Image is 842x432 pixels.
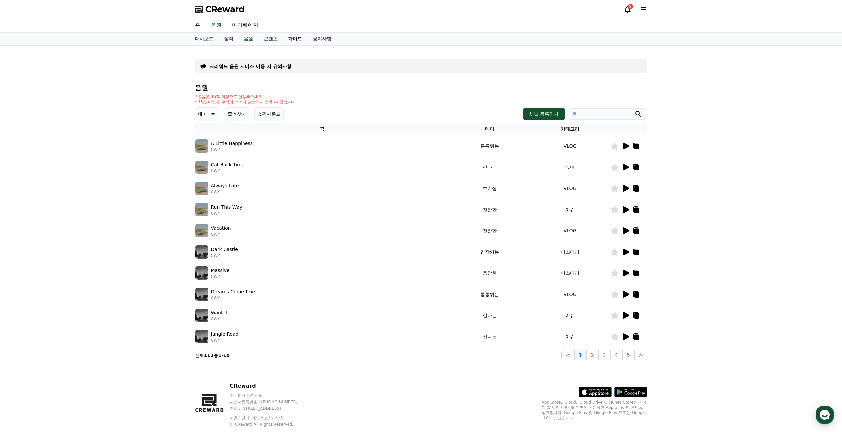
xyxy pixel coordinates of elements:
button: < [561,350,574,360]
a: 대시보드 [190,33,219,45]
a: 이용약관 [230,416,250,420]
a: 설정 [85,210,127,226]
td: 통통튀는 [449,135,530,157]
td: 신나는 [449,326,530,347]
td: 유머 [530,157,610,178]
strong: 112 [204,353,214,358]
a: 콘텐츠 [258,33,283,45]
a: 개인정보처리방침 [252,416,284,420]
p: Always Late [211,182,239,189]
p: App Store, iCloud, iCloud Drive 및 iTunes Store는 미국과 그 밖의 나라 및 지역에서 등록된 Apple Inc.의 서비스 상표입니다. Goo... [542,400,647,421]
p: CWY [211,253,238,258]
td: 이슈 [530,305,610,326]
span: 대화 [61,220,68,225]
th: 카테고리 [530,123,610,135]
button: 쇼핑사운드 [254,107,284,120]
a: 5 [624,5,632,13]
a: 홈 [2,210,44,226]
img: music [195,245,208,259]
td: 신나는 [449,157,530,178]
span: CReward [205,4,244,15]
p: 테마 [198,109,207,119]
button: 테마 [195,107,219,120]
p: 주소 : [STREET_ADDRESS] [230,406,310,411]
p: Run This Way [211,204,242,211]
a: 대화 [44,210,85,226]
a: 홈 [190,19,205,32]
p: Cat Rack Time [211,161,244,168]
td: 신나는 [449,305,530,326]
td: VLOG [530,135,610,157]
p: Want It [211,310,228,316]
span: 홈 [21,220,25,225]
p: Dark Castle [211,246,238,253]
th: 테마 [449,123,530,135]
td: 미스터리 [530,263,610,284]
p: CWY [211,168,244,173]
h4: 음원 [195,84,647,91]
td: 긴장되는 [449,241,530,263]
strong: 10 [223,353,230,358]
p: CWY [211,232,231,237]
img: music [195,330,208,343]
button: 2 [586,350,598,360]
td: 미스터리 [530,241,610,263]
td: 잔잔한 [449,220,530,241]
a: 가이드 [283,33,307,45]
a: 마이페이지 [227,19,264,32]
a: 음원 [241,33,256,45]
td: 이슈 [530,199,610,220]
img: music [195,224,208,237]
p: Vacation [211,225,231,232]
th: 곡 [195,123,450,135]
p: 전체 중 - [195,352,230,359]
span: 설정 [102,220,110,225]
td: 호기심 [449,178,530,199]
p: A Little Happiness [211,140,253,147]
img: music [195,288,208,301]
img: music [195,203,208,216]
p: CWY [211,274,230,279]
p: 사업자등록번호 : [PHONE_NUMBER] [230,399,310,405]
p: 주식회사 와이피랩 [230,393,310,398]
p: Dreams Come True [211,288,255,295]
img: music [195,182,208,195]
button: 채널 등록하기 [523,108,565,120]
p: Massive [211,267,230,274]
td: VLOG [530,220,610,241]
p: © CReward All Rights Reserved. [230,422,310,427]
td: 통통튀는 [449,284,530,305]
img: music [195,161,208,174]
p: CWY [211,338,239,343]
p: * 볼륨은 15% 이상으로 설정해주세요. [195,94,297,99]
td: VLOG [530,284,610,305]
button: 3 [598,350,610,360]
td: VLOG [530,178,610,199]
button: 1 [574,350,586,360]
a: 음원 [209,19,223,32]
td: 잔잔한 [449,199,530,220]
button: > [634,350,647,360]
img: music [195,139,208,153]
a: 공지사항 [307,33,336,45]
td: 이슈 [530,326,610,347]
td: 웅장한 [449,263,530,284]
a: 크리워드 음원 서비스 이용 시 유의사항 [209,63,291,70]
strong: 1 [218,353,222,358]
button: 5 [622,350,634,360]
p: CWY [211,147,253,152]
img: music [195,266,208,280]
div: 5 [628,4,633,9]
a: CReward [195,4,244,15]
button: 즐겨찾기 [225,107,249,120]
p: CReward [230,382,310,390]
button: 4 [610,350,622,360]
p: CWY [211,295,255,301]
a: 실적 [219,33,239,45]
p: CWY [211,211,242,216]
img: music [195,309,208,322]
p: CWY [211,316,228,322]
p: * 35초 미만은 수익이 적거나 발생하지 않을 수 있습니다. [195,99,297,105]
